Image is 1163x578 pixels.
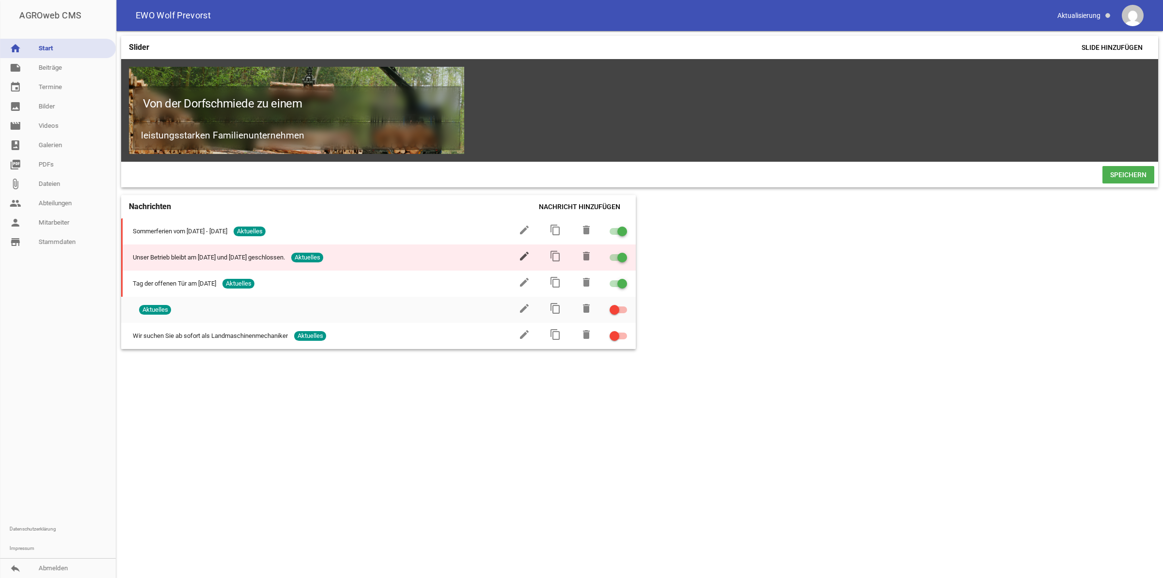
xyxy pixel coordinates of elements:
i: content_copy [550,329,561,340]
span: Aktuelles [294,331,326,341]
span: Speichern [1102,166,1154,183]
span: Sommerferien vom [DATE] - [DATE] [133,227,227,236]
a: edit [519,230,530,237]
i: people [10,198,21,209]
span: Aktuelles [139,305,171,315]
i: delete [581,329,592,340]
i: event [10,81,21,93]
span: Nachricht hinzufügen [531,198,628,215]
span: Slide hinzufügen [1074,39,1150,56]
span: Aktuelles [291,253,323,262]
i: content_copy [550,224,561,236]
h4: Slider [129,40,149,55]
i: store_mall_directory [10,236,21,248]
i: note [10,62,21,74]
i: edit [519,303,530,314]
i: home [10,43,21,54]
i: reply [10,563,21,574]
i: picture_as_pdf [10,159,21,170]
span: EWO Wolf Prevorst [136,11,211,20]
span: Wir suchen Sie ab sofort als Landmaschinenmechaniker [133,331,288,341]
h1: Von der Dorfschmiede zu einem [133,86,460,121]
i: edit [519,224,530,236]
a: edit [519,256,530,263]
i: edit [519,250,530,262]
i: delete [581,303,592,314]
a: edit [519,282,530,289]
i: movie [10,120,21,132]
i: attach_file [10,178,21,190]
i: content_copy [550,303,561,314]
i: photo_album [10,139,21,151]
i: image [10,101,21,112]
a: edit [519,308,530,316]
h4: Nachrichten [129,199,171,214]
span: Aktuelles [234,227,266,236]
i: content_copy [550,250,561,262]
a: edit [519,335,530,342]
i: edit [519,276,530,288]
i: edit [519,329,530,340]
i: delete [581,250,592,262]
span: Aktuelles [222,279,254,289]
span: Tag der offenen Tür am [DATE] [133,279,216,289]
h2: leistungsstarken Familienunternehmen [133,122,460,150]
i: person [10,217,21,228]
i: delete [581,276,592,288]
i: delete [581,224,592,236]
i: content_copy [550,276,561,288]
span: Unser Betrieb bleibt am [DATE] und [DATE] geschlossen. [133,253,285,262]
